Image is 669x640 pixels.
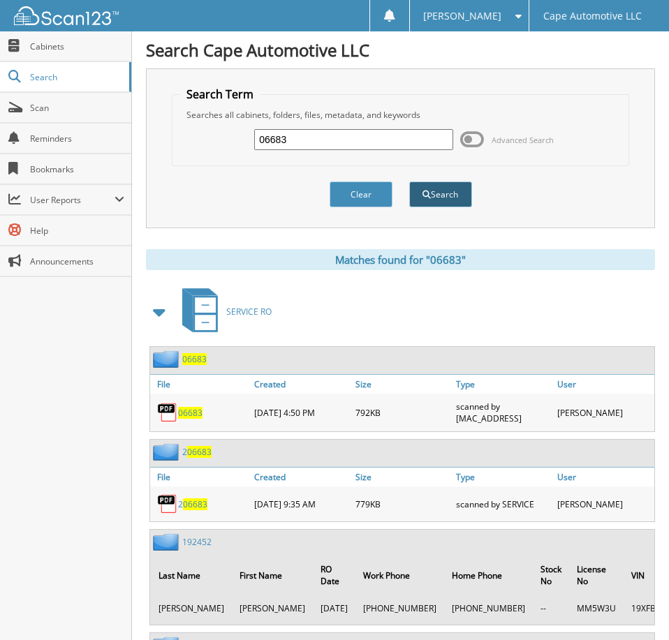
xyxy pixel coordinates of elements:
td: [PERSON_NAME] [152,597,231,620]
h1: Search Cape Automotive LLC [146,38,655,61]
span: Reminders [30,133,124,144]
a: 06683 [178,407,203,419]
a: Size [352,375,453,394]
div: [PERSON_NAME] [554,397,654,428]
div: [DATE] 4:50 PM [251,397,351,428]
td: [PHONE_NUMBER] [356,597,443,620]
td: [DATE] [314,597,355,620]
span: [PERSON_NAME] [423,12,501,20]
button: Clear [330,181,392,207]
th: Last Name [152,555,231,595]
img: folder2.png [153,443,182,461]
a: Created [251,468,351,486]
a: Size [352,468,453,486]
div: Matches found for "06683" [146,249,655,270]
div: [PERSON_NAME] [554,490,654,518]
th: Stock No [534,555,568,595]
td: MM5W3U [570,597,623,620]
a: 206683 [182,446,212,458]
div: [DATE] 9:35 AM [251,490,351,518]
a: Created [251,375,351,394]
span: Help [30,225,124,237]
div: Searches all cabinets, folders, files, metadata, and keywords [179,109,621,121]
div: scanned by [MAC_ADDRESS] [453,397,553,428]
a: 06683 [182,353,207,365]
th: Home Phone [445,555,532,595]
td: [PERSON_NAME] [233,597,312,620]
th: Work Phone [356,555,443,595]
td: [PHONE_NUMBER] [445,597,532,620]
legend: Search Term [179,87,260,102]
a: 192452 [182,536,212,548]
th: License No [570,555,623,595]
span: SERVICE RO [226,306,272,318]
img: folder2.png [153,350,182,368]
a: Type [453,375,553,394]
img: scan123-logo-white.svg [14,6,119,25]
img: PDF.png [157,402,178,423]
span: 06683 [183,498,207,510]
span: 06683 [187,446,212,458]
a: File [150,375,251,394]
span: Search [30,71,122,83]
span: Bookmarks [30,163,124,175]
a: User [554,468,654,486]
a: File [150,468,251,486]
div: 792KB [352,397,453,428]
div: 779KB [352,490,453,518]
a: Type [453,468,553,486]
span: Cabinets [30,40,124,52]
span: Scan [30,102,124,114]
span: User Reports [30,194,115,206]
th: First Name [233,555,312,595]
iframe: Chat Widget [599,573,669,640]
button: Search [409,181,472,207]
a: SERVICE RO [174,284,272,339]
a: 206683 [178,498,207,510]
a: User [554,375,654,394]
span: Announcements [30,255,124,267]
div: scanned by SERVICE [453,490,553,518]
td: -- [534,597,568,620]
img: folder2.png [153,533,182,551]
span: Cape Automotive LLC [543,12,642,20]
img: PDF.png [157,493,178,514]
span: Advanced Search [492,135,554,145]
th: RO Date [314,555,355,595]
